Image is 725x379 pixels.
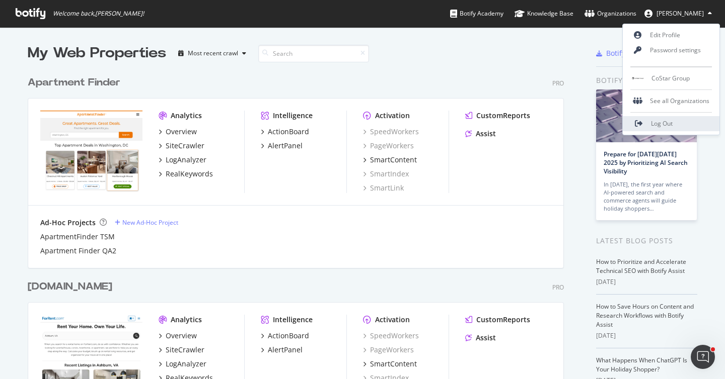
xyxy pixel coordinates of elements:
div: Latest Blog Posts [596,235,697,246]
a: New Ad-Hoc Project [115,218,178,227]
div: Pro [552,79,564,87]
a: ActionBoard [261,331,309,341]
div: My Web Properties [28,43,166,63]
div: Ad-Hoc Projects [40,218,96,228]
div: SiteCrawler [166,141,204,151]
div: SiteCrawler [166,345,204,355]
a: Log Out [623,116,719,131]
div: LogAnalyzer [166,359,206,369]
div: Assist [476,129,496,139]
span: Log Out [651,119,673,128]
a: SmartIndex [363,169,409,179]
a: Assist [465,333,496,343]
div: Apartment Finder [28,75,120,90]
a: CustomReports [465,111,530,121]
a: [DOMAIN_NAME] [28,279,116,294]
div: Assist [476,333,496,343]
a: Overview [159,331,197,341]
button: [PERSON_NAME] [636,6,720,22]
a: SpeedWorkers [363,331,419,341]
div: SmartContent [370,359,417,369]
a: AlertPanel [261,345,303,355]
div: ActionBoard [268,127,309,137]
span: Welcome back, [PERSON_NAME] ! [53,10,144,18]
a: LogAnalyzer [159,359,206,369]
div: Analytics [171,315,202,325]
div: ActionBoard [268,331,309,341]
a: SmartContent [363,359,417,369]
div: See all Organizations [623,93,719,109]
div: Analytics [171,111,202,121]
a: CustomReports [465,315,530,325]
a: Apartment Finder QA2 [40,246,116,256]
div: Activation [375,111,410,121]
div: CustomReports [476,315,530,325]
a: How to Save Hours on Content and Research Workflows with Botify Assist [596,302,694,329]
a: SiteCrawler [159,141,204,151]
a: Botify Chrome Plugin [596,48,677,58]
iframe: Intercom live chat [691,345,715,369]
div: Organizations [585,9,636,19]
div: Overview [166,127,197,137]
a: Apartment Finder [28,75,124,90]
div: AlertPanel [268,345,303,355]
div: [DOMAIN_NAME] [28,279,112,294]
div: [DATE] [596,277,697,287]
img: CoStar Group [632,72,644,84]
a: LogAnalyzer [159,155,206,165]
a: SpeedWorkers [363,127,419,137]
a: AlertPanel [261,141,303,151]
button: Most recent crawl [174,45,250,61]
a: PageWorkers [363,141,414,151]
a: ApartmentFinder TSM [40,232,115,242]
div: Botify Chrome Plugin [606,48,677,58]
div: Overview [166,331,197,341]
div: Intelligence [273,315,313,325]
div: AlertPanel [268,141,303,151]
div: Pro [552,283,564,292]
div: New Ad-Hoc Project [122,218,178,227]
a: How to Prioritize and Accelerate Technical SEO with Botify Assist [596,257,686,275]
div: Knowledge Base [515,9,573,19]
div: [DATE] [596,331,697,340]
a: RealKeywords [159,169,213,179]
a: Password settings [623,43,719,58]
div: CustomReports [476,111,530,121]
div: SmartContent [370,155,417,165]
div: RealKeywords [166,169,213,179]
div: LogAnalyzer [166,155,206,165]
a: SmartLink [363,183,404,193]
div: Botify Academy [450,9,503,19]
input: Search [258,45,369,62]
a: SiteCrawler [159,345,204,355]
a: Edit Profile [623,28,719,43]
div: In [DATE], the first year where AI-powered search and commerce agents will guide holiday shoppers… [604,180,689,213]
img: Prepare for Black Friday 2025 by Prioritizing AI Search Visibility [596,89,697,142]
div: Most recent crawl [188,50,238,56]
a: Overview [159,127,197,137]
a: SmartContent [363,155,417,165]
a: What Happens When ChatGPT Is Your Holiday Shopper? [596,356,687,373]
div: Activation [375,315,410,325]
div: Botify news [596,75,697,86]
a: Prepare for [DATE][DATE] 2025 by Prioritizing AI Search Visibility [604,150,688,175]
img: apartmentfinder.com [40,111,142,192]
span: CoStar Group [651,74,690,82]
a: ActionBoard [261,127,309,137]
a: PageWorkers [363,345,414,355]
div: Intelligence [273,111,313,121]
span: Billy Watts [657,9,704,18]
a: Assist [465,129,496,139]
